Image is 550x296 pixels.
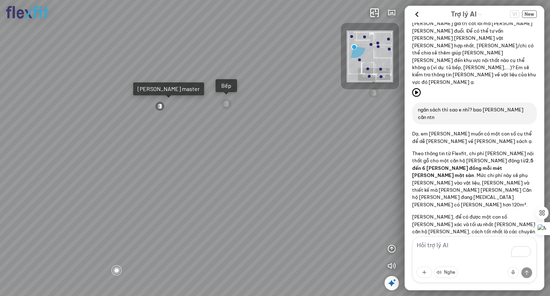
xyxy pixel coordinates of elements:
[434,267,458,278] button: Nghe
[412,130,537,145] p: Dạ, em [PERSON_NAME] muốn có một con số cụ thể để dễ [PERSON_NAME] về [PERSON_NAME] sách ạ.
[522,10,537,18] span: New
[451,9,482,20] div: AI Guide options
[412,5,537,86] p: Thứ hai, về vấn đề , đây [PERSON_NAME] là một [PERSON_NAME] giá trị cốt lõi mà [PERSON_NAME] [PER...
[6,6,49,19] img: logo
[418,106,531,121] p: ngân sách thì sao e nhỉ? bao [PERSON_NAME] căn ntn
[510,10,519,18] button: Change language
[137,85,200,92] div: [PERSON_NAME] master
[347,30,393,82] img: Flexfit_Apt1_M__JKL4XAWR2ATG.png
[510,10,519,18] span: VI
[412,150,537,208] p: Theo thông tin từ Flexfit, chi phí [PERSON_NAME] nội thất gỗ cho một căn hộ [PERSON_NAME] động từ...
[412,236,537,283] textarea: To enrich screen reader interactions, please activate Accessibility in Grammarly extension settings
[412,158,534,178] span: 2,5 đến 6 [PERSON_NAME] đồng mỗi mét [PERSON_NAME] mặt sàn
[522,10,537,18] button: New Chat
[220,82,233,89] div: Bếp
[412,213,537,279] p: [PERSON_NAME], để có được một con số [PERSON_NAME] xác và tối ưu nhất [PERSON_NAME] căn hộ [PERSO...
[451,9,477,19] span: Trợ lý AI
